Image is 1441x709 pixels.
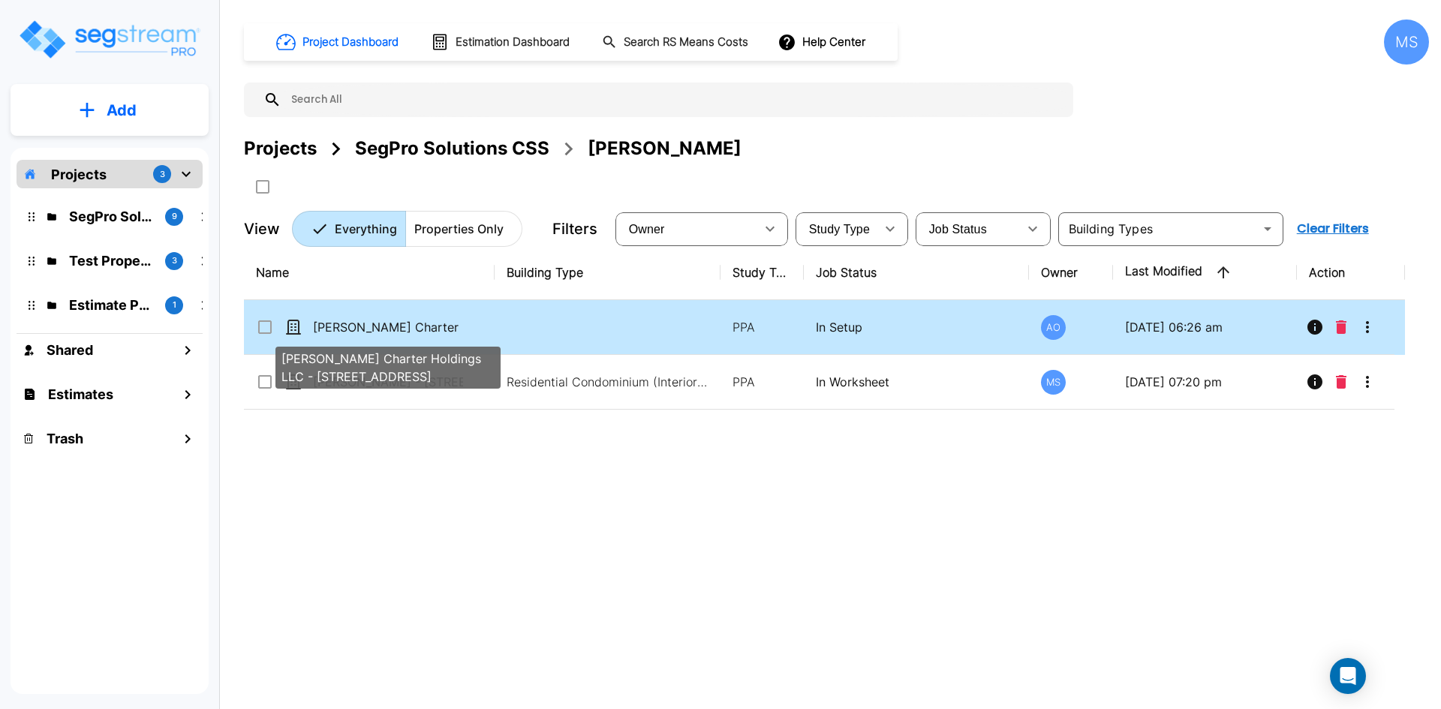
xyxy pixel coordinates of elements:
[292,211,406,247] button: Everything
[1300,312,1330,342] button: Info
[1113,245,1297,300] th: Last Modified
[69,206,153,227] p: SegPro Solutions CSS
[1125,318,1285,336] p: [DATE] 06:26 am
[809,223,870,236] span: Study Type
[47,428,83,449] h1: Trash
[69,295,153,315] p: Estimate Property
[1384,20,1429,65] div: MS
[51,164,107,185] p: Projects
[1297,245,1406,300] th: Action
[618,208,755,250] div: Select
[69,251,153,271] p: Test Property Folder
[733,373,792,391] p: PPA
[1041,315,1066,340] div: AO
[1063,218,1254,239] input: Building Types
[1029,245,1112,300] th: Owner
[292,211,522,247] div: Platform
[720,245,804,300] th: Study Type
[1330,658,1366,694] div: Open Intercom Messenger
[775,28,871,56] button: Help Center
[507,373,709,391] p: Residential Condominium (Interior Only)
[799,208,875,250] div: Select
[281,83,1066,117] input: Search All
[929,223,987,236] span: Job Status
[335,220,397,238] p: Everything
[281,350,495,386] p: [PERSON_NAME] Charter Holdings LLC - [STREET_ADDRESS]
[244,245,495,300] th: Name
[47,340,93,360] h1: Shared
[1257,218,1278,239] button: Open
[160,168,165,181] p: 3
[456,34,570,51] h1: Estimation Dashboard
[1352,367,1382,397] button: More-Options
[1330,367,1352,397] button: Delete
[302,34,399,51] h1: Project Dashboard
[1330,312,1352,342] button: Delete
[172,254,177,267] p: 3
[17,18,201,61] img: Logo
[1125,373,1285,391] p: [DATE] 07:20 pm
[172,210,177,223] p: 9
[624,34,748,51] h1: Search RS Means Costs
[1291,214,1375,244] button: Clear Filters
[48,384,113,404] h1: Estimates
[244,218,280,240] p: View
[552,218,597,240] p: Filters
[804,245,1030,300] th: Job Status
[733,318,792,336] p: PPA
[629,223,665,236] span: Owner
[11,89,209,132] button: Add
[1352,312,1382,342] button: More-Options
[495,245,720,300] th: Building Type
[173,299,176,311] p: 1
[405,211,522,247] button: Properties Only
[816,373,1018,391] p: In Worksheet
[425,26,578,58] button: Estimation Dashboard
[588,135,742,162] div: [PERSON_NAME]
[355,135,549,162] div: SegPro Solutions CSS
[414,220,504,238] p: Properties Only
[244,135,317,162] div: Projects
[107,99,137,122] p: Add
[919,208,1018,250] div: Select
[248,172,278,202] button: SelectAll
[313,318,463,336] p: [PERSON_NAME] Charter Holdings LLC - [STREET_ADDRESS]
[1300,367,1330,397] button: Info
[1041,370,1066,395] div: MS
[270,26,407,59] button: Project Dashboard
[816,318,1018,336] p: In Setup
[596,28,757,57] button: Search RS Means Costs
